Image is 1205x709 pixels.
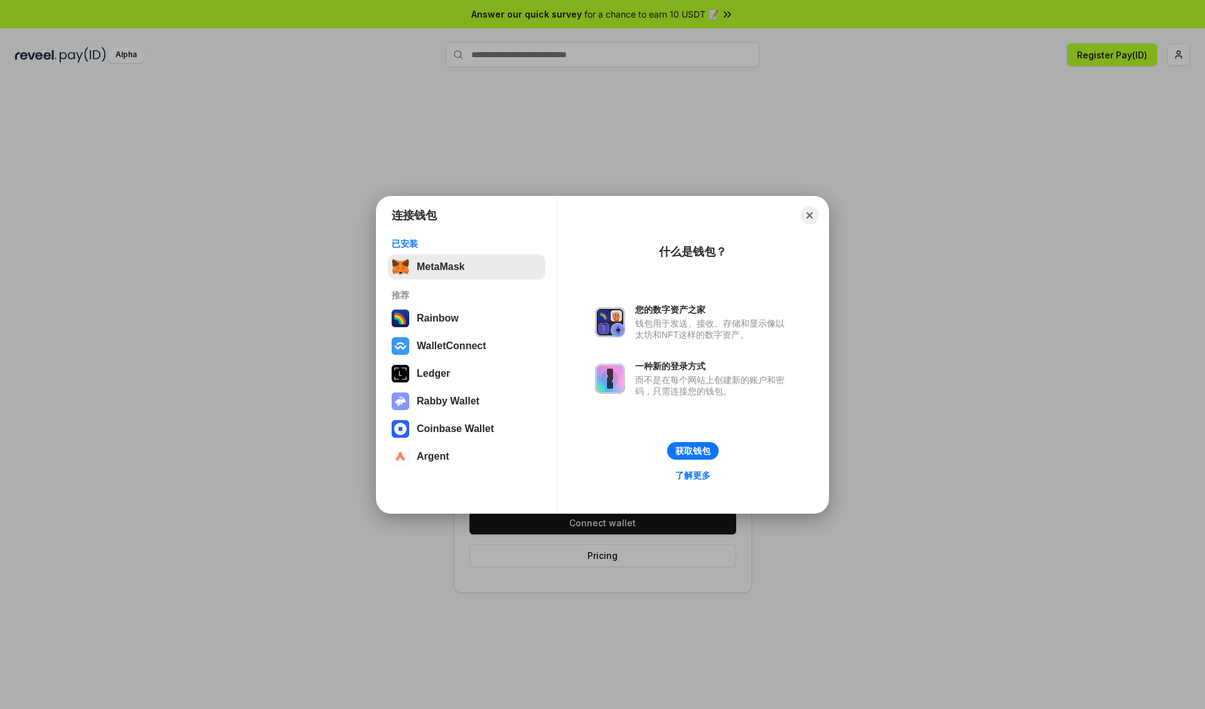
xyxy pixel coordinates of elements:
[392,208,437,223] h1: 连接钱包
[417,451,449,462] div: Argent
[659,244,727,259] div: 什么是钱包？
[388,361,545,386] button: Ledger
[392,310,409,327] img: svg+xml,%3Csvg%20width%3D%22120%22%20height%3D%22120%22%20viewBox%3D%220%200%20120%20120%22%20fil...
[635,374,791,397] div: 而不是在每个网站上创建新的账户和密码，只需连接您的钱包。
[388,416,545,441] button: Coinbase Wallet
[417,340,486,352] div: WalletConnect
[392,420,409,438] img: svg+xml,%3Csvg%20width%3D%2228%22%20height%3D%2228%22%20viewBox%3D%220%200%2028%2028%22%20fill%3D...
[392,238,542,249] div: 已安装
[417,368,450,379] div: Ledger
[388,444,545,469] button: Argent
[635,360,791,372] div: 一种新的登录方式
[392,258,409,276] img: svg+xml,%3Csvg%20fill%3D%22none%22%20height%3D%2233%22%20viewBox%3D%220%200%2035%2033%22%20width%...
[388,254,545,279] button: MetaMask
[392,290,542,301] div: 推荐
[392,392,409,410] img: svg+xml,%3Csvg%20xmlns%3D%22http%3A%2F%2Fwww.w3.org%2F2000%2Fsvg%22%20fill%3D%22none%22%20viewBox...
[595,307,625,337] img: svg+xml,%3Csvg%20xmlns%3D%22http%3A%2F%2Fwww.w3.org%2F2000%2Fsvg%22%20fill%3D%22none%22%20viewBox...
[392,365,409,382] img: svg+xml,%3Csvg%20xmlns%3D%22http%3A%2F%2Fwww.w3.org%2F2000%2Fsvg%22%20width%3D%2228%22%20height%3...
[388,306,545,331] button: Rainbow
[668,467,718,484] a: 了解更多
[392,448,409,465] img: svg+xml,%3Csvg%20width%3D%2228%22%20height%3D%2228%22%20viewBox%3D%220%200%2028%2028%22%20fill%3D...
[635,318,791,340] div: 钱包用于发送、接收、存储和显示像以太坊和NFT这样的数字资产。
[388,333,545,359] button: WalletConnect
[417,423,494,435] div: Coinbase Wallet
[417,261,464,273] div: MetaMask
[675,470,710,481] div: 了解更多
[392,337,409,355] img: svg+xml,%3Csvg%20width%3D%2228%22%20height%3D%2228%22%20viewBox%3D%220%200%2028%2028%22%20fill%3D...
[667,442,719,460] button: 获取钱包
[595,364,625,394] img: svg+xml,%3Csvg%20xmlns%3D%22http%3A%2F%2Fwww.w3.org%2F2000%2Fsvg%22%20fill%3D%22none%22%20viewBox...
[388,389,545,414] button: Rabby Wallet
[417,396,479,407] div: Rabby Wallet
[801,207,818,224] button: Close
[417,313,459,324] div: Rainbow
[675,445,710,457] div: 获取钱包
[635,304,791,315] div: 您的数字资产之家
